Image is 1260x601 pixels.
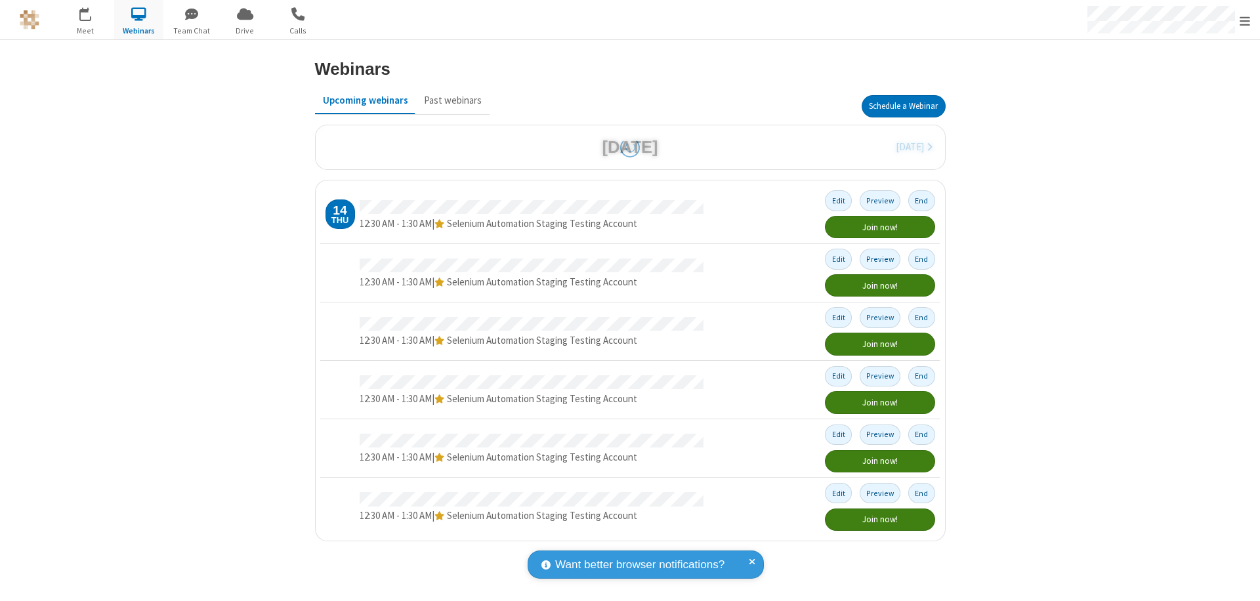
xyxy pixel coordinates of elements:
button: End [908,425,935,445]
div: Thu [331,217,348,225]
span: Want better browser notifications? [555,556,724,573]
div: 14 [333,204,346,217]
span: Selenium Automation Staging Testing Account [447,509,637,522]
span: Selenium Automation Staging Testing Account [447,276,637,288]
span: 12:30 AM - 1:30 AM [360,509,432,522]
div: 7 [89,7,97,17]
button: End [908,366,935,386]
div: | [360,392,703,407]
span: 12:30 AM - 1:30 AM [360,217,432,230]
span: Webinars [114,25,163,37]
span: Selenium Automation Staging Testing Account [447,392,637,405]
button: Edit [825,366,852,386]
span: 12:30 AM - 1:30 AM [360,334,432,346]
button: Join now! [825,333,934,355]
button: Join now! [825,508,934,531]
span: 12:30 AM - 1:30 AM [360,392,432,405]
button: Preview [860,307,901,327]
button: Edit [825,190,852,211]
button: Edit [825,307,852,327]
button: Join now! [825,450,934,472]
button: End [908,249,935,269]
button: Edit [825,483,852,503]
button: End [908,483,935,503]
div: | [360,508,703,524]
span: Team Chat [167,25,217,37]
div: | [360,450,703,465]
button: Past webinars [416,88,490,113]
h3: Webinars [315,60,390,78]
span: 12:30 AM - 1:30 AM [360,276,432,288]
button: Edit [825,425,852,445]
div: | [360,217,703,232]
button: Join now! [825,274,934,297]
span: Selenium Automation Staging Testing Account [447,451,637,463]
div: | [360,333,703,348]
span: Calls [274,25,323,37]
span: Selenium Automation Staging Testing Account [447,334,637,346]
button: Join now! [825,216,934,238]
img: QA Selenium DO NOT DELETE OR CHANGE [20,10,39,30]
span: 12:30 AM - 1:30 AM [360,451,432,463]
button: Preview [860,190,901,211]
button: End [908,307,935,327]
button: Schedule a Webinar [862,95,946,117]
button: End [908,190,935,211]
div: | [360,275,703,290]
span: Meet [61,25,110,37]
div: Thursday, August 14, 2025 12:30 AM [325,199,355,229]
span: Selenium Automation Staging Testing Account [447,217,637,230]
button: Preview [860,366,901,386]
button: Join now! [825,391,934,413]
button: Preview [860,425,901,445]
button: Preview [860,249,901,269]
button: Preview [860,483,901,503]
span: Drive [220,25,270,37]
button: Upcoming webinars [315,88,416,113]
button: Edit [825,249,852,269]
